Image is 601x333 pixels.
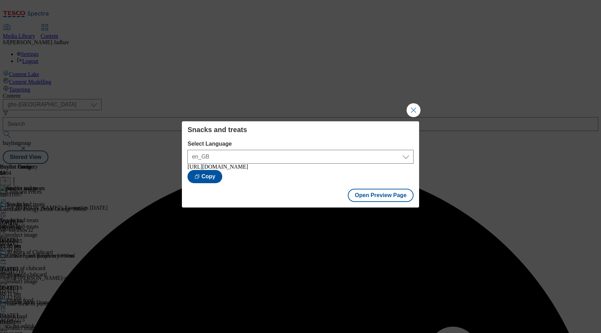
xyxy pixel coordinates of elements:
[182,121,419,208] div: Modal
[187,164,414,170] div: [URL][DOMAIN_NAME]
[187,141,414,147] label: Select Language
[407,103,420,117] button: Close Modal
[187,170,222,183] button: Copy
[187,125,414,134] h4: Snacks and treats
[348,189,414,202] button: Open Preview Page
